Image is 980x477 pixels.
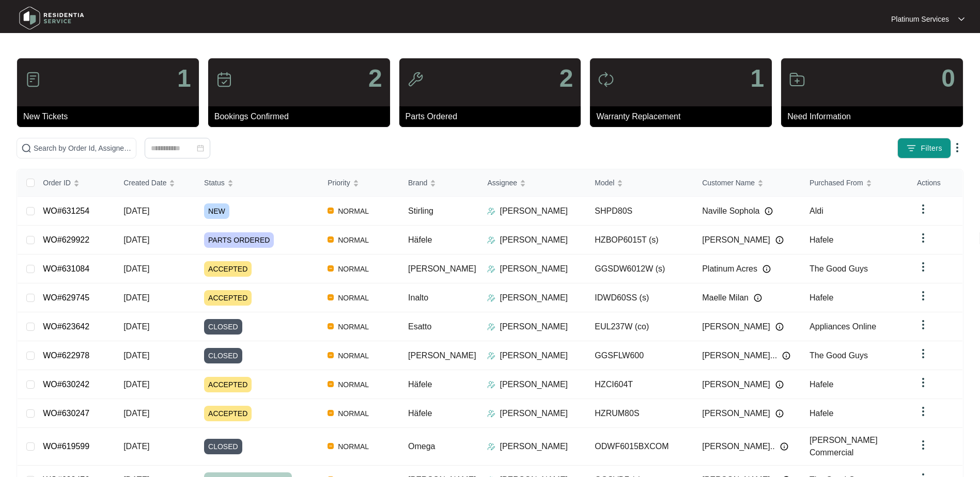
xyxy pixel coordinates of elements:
[810,380,833,389] span: Hafele
[328,381,334,387] img: Vercel Logo
[328,236,334,243] img: Vercel Logo
[43,442,89,451] a: WO#619599
[43,293,89,302] a: WO#629745
[204,439,242,454] span: CLOSED
[810,235,833,244] span: Hafele
[328,294,334,300] img: Vercel Logo
[328,323,334,329] img: Vercel Logo
[586,399,694,428] td: HZRUM80S
[917,405,929,418] img: dropdown arrow
[702,205,759,217] span: Naville Sophola
[810,351,868,360] span: The Good Guys
[204,348,242,363] span: CLOSED
[334,321,373,333] span: NORMAL
[775,380,784,389] img: Info icon
[204,290,252,306] span: ACCEPTED
[43,264,89,273] a: WO#631084
[586,283,694,312] td: IDWD60SS (s)
[763,265,771,273] img: Info icon
[23,110,199,123] p: New Tickets
[810,322,876,331] span: Appliances Online
[598,71,614,88] img: icon
[35,169,115,197] th: Order ID
[400,169,479,197] th: Brand
[406,110,581,123] p: Parts Ordered
[775,409,784,418] img: Info icon
[891,14,949,24] p: Platinum Services
[775,236,784,244] img: Info icon
[408,442,435,451] span: Omega
[204,232,274,248] span: PARTS ORDERED
[34,142,132,154] input: Search by Order Id, Assignee Name, Customer Name, Brand and Model
[43,206,89,215] a: WO#631254
[115,169,196,197] th: Created Date
[408,351,476,360] span: [PERSON_NAME]
[408,380,432,389] span: Häfele
[408,264,476,273] span: [PERSON_NAME]
[500,234,568,246] p: [PERSON_NAME]
[15,3,88,34] img: residentia service logo
[479,169,586,197] th: Assignee
[123,206,149,215] span: [DATE]
[123,409,149,418] span: [DATE]
[917,439,929,451] img: dropdown arrow
[951,141,963,154] img: dropdown arrow
[586,169,694,197] th: Model
[586,341,694,370] td: GGSFLW600
[408,235,432,244] span: Häfele
[810,177,863,188] span: Purchased From
[909,169,962,197] th: Actions
[407,71,424,88] img: icon
[214,110,390,123] p: Bookings Confirmed
[787,110,963,123] p: Need Information
[328,410,334,416] img: Vercel Logo
[917,203,929,215] img: dropdown arrow
[328,177,350,188] span: Priority
[917,347,929,360] img: dropdown arrow
[487,409,495,418] img: Assigner Icon
[941,66,955,91] p: 0
[559,66,573,91] p: 2
[204,406,252,421] span: ACCEPTED
[702,349,777,362] span: [PERSON_NAME]...
[487,207,495,215] img: Assigner Icon
[810,264,868,273] span: The Good Guys
[334,440,373,453] span: NORMAL
[43,177,71,188] span: Order ID
[334,407,373,420] span: NORMAL
[500,407,568,420] p: [PERSON_NAME]
[694,169,801,197] th: Customer Name
[586,226,694,255] td: HZBOP6015T (s)
[810,206,823,215] span: Aldi
[586,197,694,226] td: SHPD80S
[334,378,373,391] span: NORMAL
[810,409,833,418] span: Hafele
[123,322,149,331] span: [DATE]
[702,440,774,453] span: [PERSON_NAME]..
[123,442,149,451] span: [DATE]
[43,409,89,418] a: WO#630247
[204,261,252,277] span: ACCEPTED
[810,436,878,457] span: [PERSON_NAME] Commercial
[334,292,373,304] span: NORMAL
[782,352,790,360] img: Info icon
[487,236,495,244] img: Assigner Icon
[408,206,433,215] span: Stirling
[921,143,942,154] span: Filters
[500,349,568,362] p: [PERSON_NAME]
[334,234,373,246] span: NORMAL
[487,323,495,331] img: Assigner Icon
[500,263,568,275] p: [PERSON_NAME]
[334,205,373,217] span: NORMAL
[196,169,319,197] th: Status
[702,234,770,246] span: [PERSON_NAME]
[319,169,400,197] th: Priority
[487,442,495,451] img: Assigner Icon
[500,440,568,453] p: [PERSON_NAME]
[702,263,757,275] span: Platinum Acres
[123,293,149,302] span: [DATE]
[917,232,929,244] img: dropdown arrow
[123,351,149,360] span: [DATE]
[775,323,784,331] img: Info icon
[43,380,89,389] a: WO#630242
